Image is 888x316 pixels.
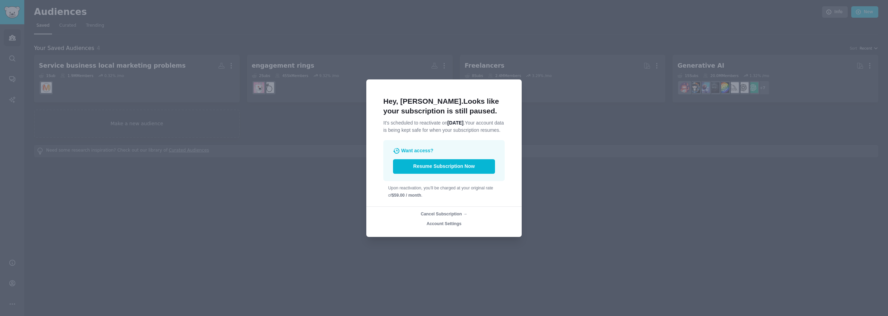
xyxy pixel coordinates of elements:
span: Upon reactivation, you'll be charged at your original rate of . [388,186,493,198]
span: It's scheduled to reactivate on . [383,120,465,126]
span: Want access? [401,148,434,153]
b: $59.00 / month [392,193,421,198]
p: Your account data is being kept safe for when your subscription resumes. [383,119,505,134]
span: Cancel Subscription → [421,212,467,216]
span: [DATE] [447,120,463,126]
button: Resume Subscription Now [393,159,495,174]
span: Account Settings [427,221,462,226]
h1: Hey, [PERSON_NAME]. [383,96,505,116]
